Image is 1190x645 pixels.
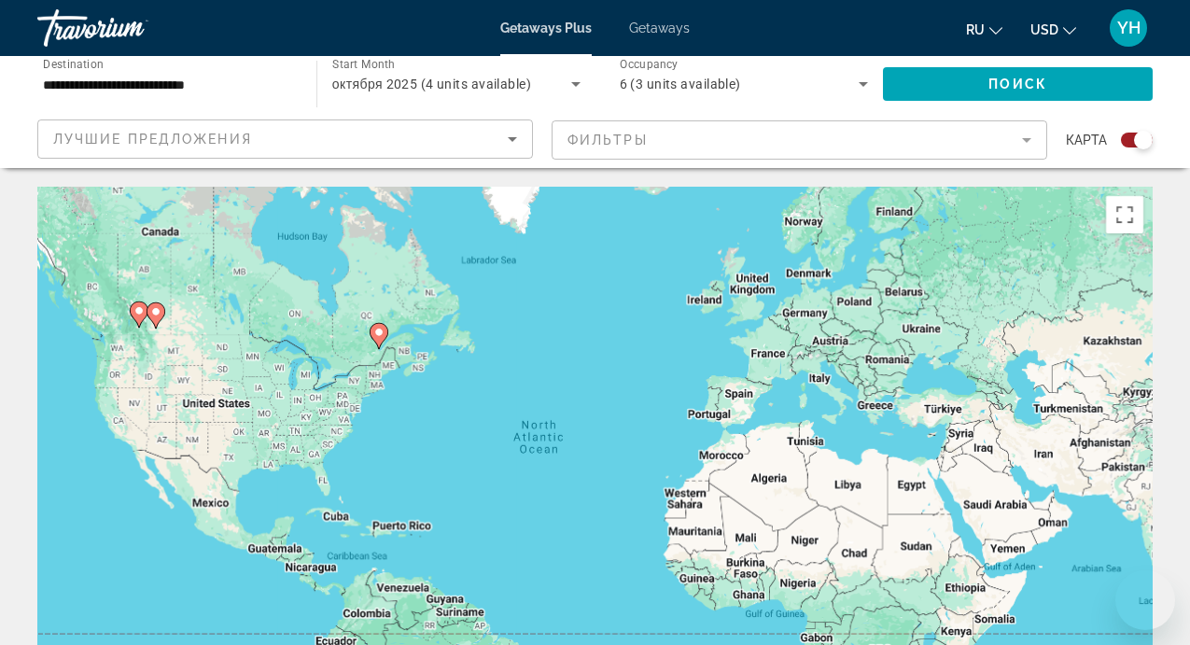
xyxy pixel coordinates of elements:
[37,4,224,52] a: Travorium
[966,16,1002,43] button: Change language
[1066,127,1107,153] span: карта
[53,132,252,147] span: Лучшие предложения
[1104,8,1153,48] button: User Menu
[43,57,104,70] span: Destination
[629,21,690,35] a: Getaways
[988,77,1047,91] span: Поиск
[1030,22,1058,37] span: USD
[620,77,741,91] span: 6 (3 units available)
[552,119,1047,161] button: Filter
[883,67,1153,101] button: Поиск
[1117,19,1141,37] span: YH
[620,58,679,71] span: Occupancy
[332,58,395,71] span: Start Month
[966,22,985,37] span: ru
[1030,16,1076,43] button: Change currency
[1115,570,1175,630] iframe: Button to launch messaging window
[53,128,517,150] mat-select: Sort by
[332,77,531,91] span: октября 2025 (4 units available)
[500,21,592,35] a: Getaways Plus
[1106,196,1143,233] button: Toggle fullscreen view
